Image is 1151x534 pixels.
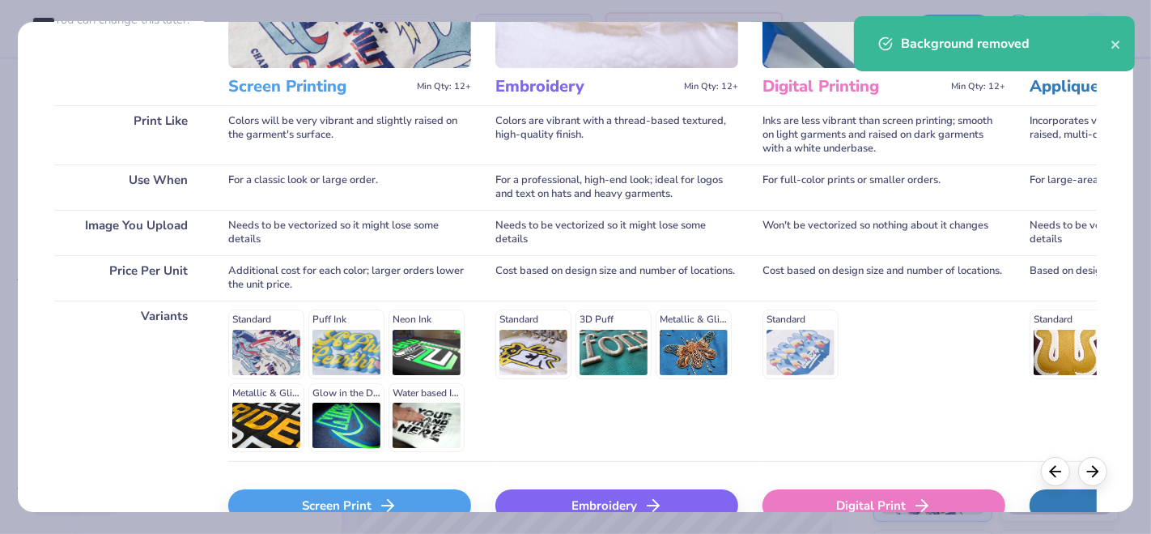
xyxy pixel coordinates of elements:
[684,81,738,92] span: Min Qty: 12+
[54,164,204,210] div: Use When
[228,164,471,210] div: For a classic look or large order.
[495,164,738,210] div: For a professional, high-end look; ideal for logos and text on hats and heavy garments.
[762,255,1005,301] div: Cost based on design size and number of locations.
[901,34,1111,53] div: Background removed
[762,164,1005,210] div: For full-color prints or smaller orders.
[762,210,1005,255] div: Won't be vectorized so nothing about it changes
[762,76,945,97] h3: Digital Printing
[228,76,410,97] h3: Screen Printing
[1111,34,1122,53] button: close
[54,13,204,27] p: You can change this later.
[228,255,471,301] div: Additional cost for each color; larger orders lower the unit price.
[54,105,204,164] div: Print Like
[495,105,738,164] div: Colors are vibrant with a thread-based textured, high-quality finish.
[495,76,677,97] h3: Embroidery
[951,81,1005,92] span: Min Qty: 12+
[495,210,738,255] div: Needs to be vectorized so it might lose some details
[54,301,204,461] div: Variants
[54,210,204,255] div: Image You Upload
[228,489,471,522] div: Screen Print
[762,105,1005,164] div: Inks are less vibrant than screen printing; smooth on light garments and raised on dark garments ...
[495,489,738,522] div: Embroidery
[762,489,1005,522] div: Digital Print
[54,255,204,301] div: Price Per Unit
[228,210,471,255] div: Needs to be vectorized so it might lose some details
[417,81,471,92] span: Min Qty: 12+
[495,255,738,301] div: Cost based on design size and number of locations.
[228,105,471,164] div: Colors will be very vibrant and slightly raised on the garment's surface.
